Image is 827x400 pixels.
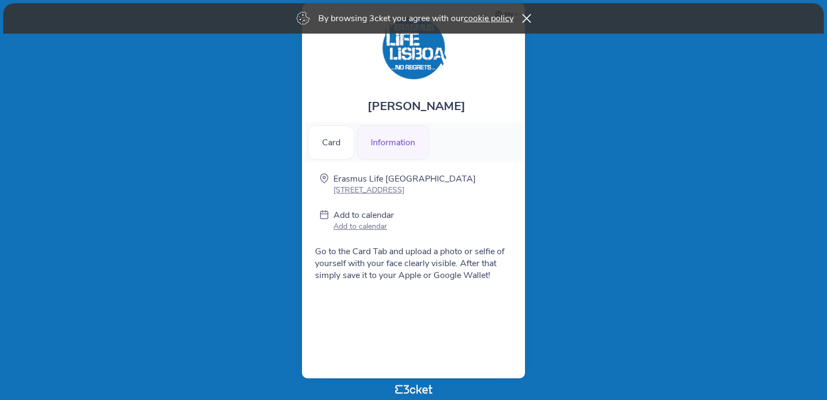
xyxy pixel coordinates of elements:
[333,173,476,195] a: Erasmus Life [GEOGRAPHIC_DATA] [STREET_ADDRESS]
[357,136,429,147] a: Information
[380,14,448,82] img: Erasmus Life Lisboa Card 2025
[333,209,394,234] a: Add to calendar Add to calendar
[318,12,514,24] p: By browsing 3cket you agree with our
[308,136,355,147] a: Card
[464,12,514,24] a: cookie policy
[333,209,394,221] p: Add to calendar
[367,98,465,114] span: [PERSON_NAME]
[357,125,429,160] div: Information
[333,221,394,231] p: Add to calendar
[315,246,504,281] span: Go to the Card Tab and upload a photo or selfie of yourself with your face clearly visible. After...
[308,125,355,160] div: Card
[333,173,476,185] p: Erasmus Life [GEOGRAPHIC_DATA]
[333,185,476,195] p: [STREET_ADDRESS]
